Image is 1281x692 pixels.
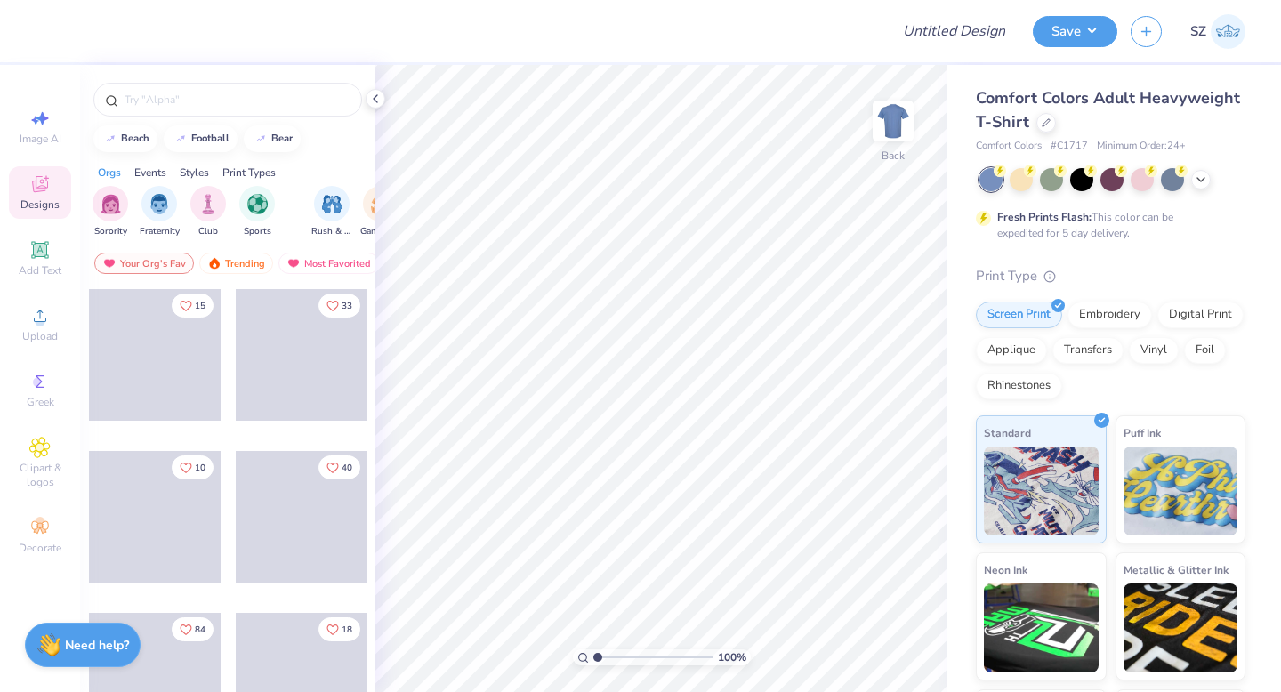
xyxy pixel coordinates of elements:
span: Minimum Order: 24 + [1097,139,1186,154]
div: filter for Sports [239,186,275,238]
span: Designs [20,197,60,212]
img: Sports Image [247,194,268,214]
img: Metallic & Glitter Ink [1124,583,1238,672]
button: filter button [190,186,226,238]
div: Embroidery [1067,302,1152,328]
img: trend_line.gif [254,133,268,144]
div: Foil [1184,337,1226,364]
button: Like [318,617,360,641]
input: Untitled Design [889,13,1019,49]
img: most_fav.gif [102,257,117,270]
span: 15 [195,302,205,310]
span: Sorority [94,225,127,238]
img: Sorority Image [101,194,121,214]
span: Add Text [19,263,61,278]
button: filter button [140,186,180,238]
div: Applique [976,337,1047,364]
img: Puff Ink [1124,447,1238,535]
button: beach [93,125,157,152]
a: SZ [1190,14,1245,49]
span: SZ [1190,21,1206,42]
span: Greek [27,395,54,409]
input: Try "Alpha" [123,91,350,109]
div: Transfers [1052,337,1124,364]
button: football [164,125,238,152]
div: Vinyl [1129,337,1179,364]
button: Like [172,617,213,641]
div: Styles [180,165,209,181]
button: Like [172,455,213,479]
span: Metallic & Glitter Ink [1124,560,1229,579]
button: bear [244,125,301,152]
button: Like [318,294,360,318]
button: Like [172,294,213,318]
strong: Fresh Prints Flash: [997,210,1092,224]
span: Comfort Colors Adult Heavyweight T-Shirt [976,87,1240,133]
button: filter button [311,186,352,238]
div: Trending [199,253,273,274]
span: Upload [22,329,58,343]
div: filter for Rush & Bid [311,186,352,238]
span: 18 [342,625,352,634]
img: Game Day Image [371,194,391,214]
div: This color can be expedited for 5 day delivery. [997,209,1216,241]
img: Club Image [198,194,218,214]
div: Print Type [976,266,1245,286]
span: 40 [342,463,352,472]
div: filter for Club [190,186,226,238]
span: Clipart & logos [9,461,71,489]
span: Game Day [360,225,401,238]
div: bear [271,133,293,143]
div: Orgs [98,165,121,181]
div: Rhinestones [976,373,1062,399]
span: Club [198,225,218,238]
button: filter button [360,186,401,238]
span: Standard [984,423,1031,442]
div: filter for Game Day [360,186,401,238]
div: filter for Fraternity [140,186,180,238]
img: trend_line.gif [173,133,188,144]
img: Standard [984,447,1099,535]
div: filter for Sorority [93,186,128,238]
button: Like [318,455,360,479]
button: filter button [93,186,128,238]
strong: Need help? [65,637,129,654]
div: Events [134,165,166,181]
img: Back [875,103,911,139]
div: Screen Print [976,302,1062,328]
img: Rush & Bid Image [322,194,342,214]
img: trending.gif [207,257,222,270]
div: Digital Print [1157,302,1244,328]
span: 33 [342,302,352,310]
span: Rush & Bid [311,225,352,238]
span: Fraternity [140,225,180,238]
div: beach [121,133,149,143]
span: Neon Ink [984,560,1027,579]
div: Back [882,148,905,164]
button: filter button [239,186,275,238]
span: Image AI [20,132,61,146]
img: Fraternity Image [149,194,169,214]
img: trend_line.gif [103,133,117,144]
span: 100 % [718,649,746,665]
img: Neon Ink [984,583,1099,672]
div: football [191,133,230,143]
div: Print Types [222,165,276,181]
span: Decorate [19,541,61,555]
button: Save [1033,16,1117,47]
span: Puff Ink [1124,423,1161,442]
img: most_fav.gif [286,257,301,270]
span: Sports [244,225,271,238]
span: # C1717 [1051,139,1088,154]
span: 10 [195,463,205,472]
div: Your Org's Fav [94,253,194,274]
div: Most Favorited [278,253,379,274]
img: Shravani Zade [1211,14,1245,49]
span: Comfort Colors [976,139,1042,154]
span: 84 [195,625,205,634]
